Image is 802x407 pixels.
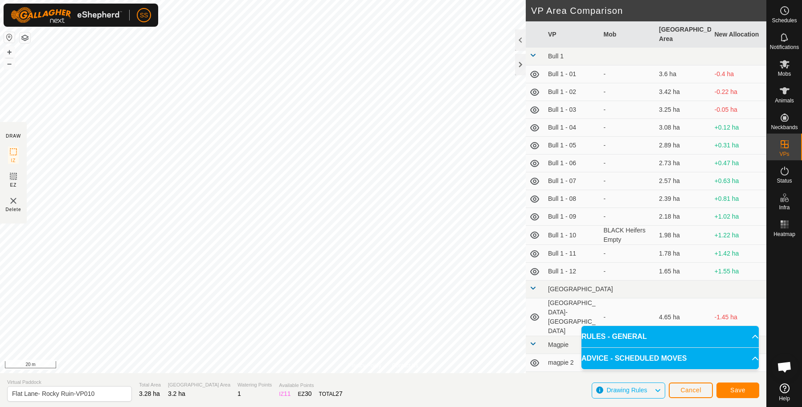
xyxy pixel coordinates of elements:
td: 2.73 ha [655,155,711,172]
span: Bull 1 [548,53,564,60]
div: - [604,159,652,168]
td: Bull 1 - 07 [544,172,600,190]
td: Bull 1 - 12 [544,263,600,281]
span: ADVICE - SCHEDULED MOVES [581,353,687,364]
td: +1.55 ha [711,263,767,281]
button: Save [716,383,759,398]
td: Bull 1 - 06 [544,155,600,172]
td: 3.6 ha [655,65,711,83]
h2: VP Area Comparison [531,5,766,16]
span: IZ [11,157,16,164]
td: 1.78 ha [655,245,711,263]
span: Mobs [778,71,791,77]
div: - [604,123,652,132]
span: Watering Points [237,381,272,389]
td: magpie 2 [544,354,600,372]
td: +1.02 ha [711,208,767,226]
span: VPs [779,151,789,157]
button: – [4,58,15,69]
td: Bull 1 - 09 [544,208,600,226]
a: Privacy Policy [348,362,381,370]
span: RULES - GENERAL [581,331,647,342]
th: New Allocation [711,21,767,48]
button: + [4,47,15,57]
span: Virtual Paddock [7,379,132,386]
span: 3.28 ha [139,390,160,397]
span: EZ [10,182,17,188]
td: 3.25 ha [655,101,711,119]
span: Delete [6,206,21,213]
td: [GEOGRAPHIC_DATA]- [GEOGRAPHIC_DATA] [544,298,600,336]
div: - [604,313,652,322]
td: 1.98 ha [655,226,711,245]
span: SS [140,11,148,20]
div: - [604,176,652,186]
div: Open chat [771,354,798,380]
div: - [604,69,652,79]
div: - [604,105,652,114]
td: +0.63 ha [711,172,767,190]
td: Bull 1 - 08 [544,190,600,208]
span: Status [777,178,792,183]
span: Neckbands [771,125,798,130]
div: - [604,141,652,150]
th: Mob [600,21,656,48]
td: Bull 1 - 11 [544,245,600,263]
td: Bull 1 - 05 [544,137,600,155]
span: Infra [779,205,790,210]
span: Total Area [139,381,161,389]
a: Help [767,380,802,405]
button: Cancel [669,383,713,398]
td: 2.18 ha [655,208,711,226]
span: Heatmap [773,232,795,237]
div: - [604,87,652,97]
span: Cancel [680,387,701,394]
span: Save [730,387,745,394]
span: 30 [305,390,312,397]
td: 1.65 ha [655,263,711,281]
div: EZ [298,389,312,399]
td: +1.42 ha [711,245,767,263]
td: 2.89 ha [655,137,711,155]
div: BLACK Heifers Empty [604,226,652,244]
th: [GEOGRAPHIC_DATA] Area [655,21,711,48]
div: - [604,249,652,258]
div: - [604,194,652,203]
span: 27 [336,390,343,397]
img: VP [8,195,19,206]
span: 11 [284,390,291,397]
img: Gallagher Logo [11,7,122,23]
td: 2.39 ha [655,190,711,208]
p-accordion-header: RULES - GENERAL [581,326,759,347]
div: - [604,267,652,276]
span: 1 [237,390,241,397]
td: -1.45 ha [711,298,767,336]
span: Drawing Rules [606,387,647,394]
span: Notifications [770,45,799,50]
td: 4.65 ha [655,298,711,336]
button: Reset Map [4,32,15,43]
div: IZ [279,389,291,399]
td: -0.05 ha [711,101,767,119]
td: +0.31 ha [711,137,767,155]
td: 2.57 ha [655,172,711,190]
span: Magpie [548,341,569,348]
th: VP [544,21,600,48]
td: 3.08 ha [655,119,711,137]
span: [GEOGRAPHIC_DATA] Area [168,381,230,389]
td: Bull 1 - 04 [544,119,600,137]
span: Help [779,396,790,401]
td: -0.4 ha [711,65,767,83]
td: +0.47 ha [711,155,767,172]
div: - [604,212,652,221]
td: Bull 1 - 02 [544,83,600,101]
span: Schedules [772,18,797,23]
td: -0.22 ha [711,83,767,101]
div: DRAW [6,133,21,139]
span: 3.2 ha [168,390,185,397]
a: Contact Us [392,362,418,370]
td: Bull 1 - 10 [544,226,600,245]
td: +0.81 ha [711,190,767,208]
td: +0.12 ha [711,119,767,137]
td: Bull 1 - 03 [544,101,600,119]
